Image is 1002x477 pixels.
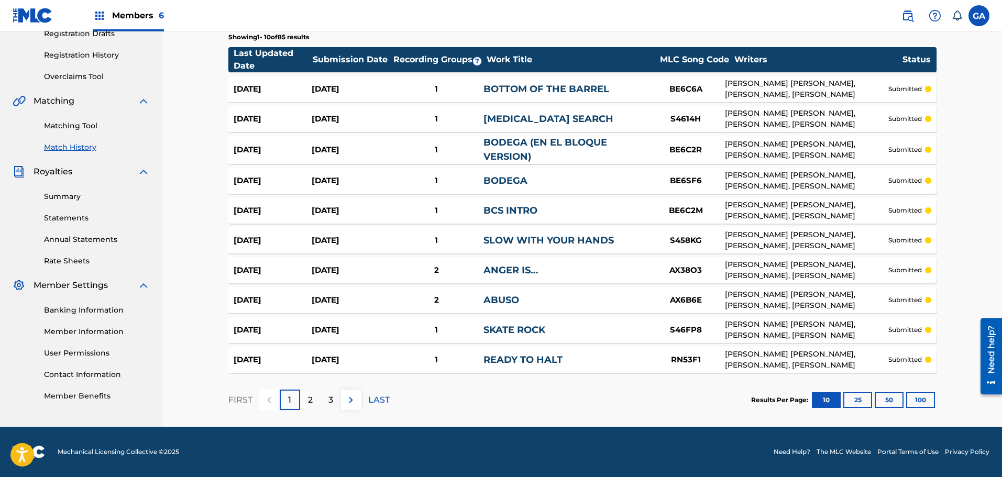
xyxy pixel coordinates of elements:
a: Overclaims Tool [44,71,150,82]
img: expand [137,95,150,107]
span: 6 [159,10,164,20]
div: 1 [390,354,483,366]
span: ? [473,57,481,65]
div: [DATE] [312,264,390,276]
div: [PERSON_NAME] [PERSON_NAME], [PERSON_NAME], [PERSON_NAME] [725,170,888,192]
div: [DATE] [234,294,312,306]
a: READY TO HALT [483,354,563,365]
span: Royalties [34,165,72,178]
iframe: Chat Widget [950,427,1002,477]
div: [DATE] [234,144,312,156]
div: Last Updated Date [234,47,312,72]
p: submitted [888,355,922,364]
div: BE6C2M [646,205,725,217]
img: search [901,9,914,22]
div: Status [902,53,931,66]
a: [MEDICAL_DATA] SEARCH [483,113,613,125]
div: [DATE] [312,324,390,336]
div: MLC Song Code [655,53,734,66]
div: Submission Date [313,53,391,66]
a: Annual Statements [44,234,150,245]
p: 1 [288,394,291,406]
div: [PERSON_NAME] [PERSON_NAME], [PERSON_NAME], [PERSON_NAME] [725,349,888,371]
div: Notifications [952,10,962,21]
div: 1 [390,235,483,247]
a: Public Search [897,5,918,26]
div: [DATE] [312,175,390,187]
p: LAST [368,394,390,406]
div: [DATE] [312,144,390,156]
div: 2 [390,264,483,276]
span: Mechanical Licensing Collective © 2025 [58,447,179,457]
a: SLOW WITH YOUR HANDS [483,235,614,246]
p: submitted [888,295,922,305]
div: [DATE] [312,83,390,95]
a: Rate Sheets [44,256,150,267]
div: Recording Groups [392,53,486,66]
div: AX38O3 [646,264,725,276]
p: Results Per Page: [751,395,811,405]
a: Matching Tool [44,120,150,131]
a: User Permissions [44,348,150,359]
button: 10 [812,392,841,408]
div: AX6B6E [646,294,725,306]
div: [PERSON_NAME] [PERSON_NAME], [PERSON_NAME], [PERSON_NAME] [725,139,888,161]
div: RN53F1 [646,354,725,366]
a: Match History [44,142,150,153]
img: Top Rightsholders [93,9,106,22]
a: Portal Terms of Use [877,447,939,457]
div: [DATE] [312,294,390,306]
div: User Menu [968,5,989,26]
a: Registration Drafts [44,28,150,39]
a: The MLC Website [817,447,871,457]
div: S46FP8 [646,324,725,336]
div: Writers [734,53,902,66]
p: 2 [308,394,313,406]
div: [PERSON_NAME] [PERSON_NAME], [PERSON_NAME], [PERSON_NAME] [725,108,888,130]
div: [DATE] [312,205,390,217]
a: Privacy Policy [945,447,989,457]
iframe: Resource Center [973,314,1002,398]
div: Work Title [487,53,654,66]
a: BOTTOM OF THE BARREL [483,83,609,95]
div: [DATE] [312,354,390,366]
p: submitted [888,176,922,185]
a: ANGER IS… [483,264,538,276]
p: submitted [888,236,922,245]
div: [DATE] [234,175,312,187]
a: Summary [44,191,150,202]
a: Registration History [44,50,150,61]
a: ABUSO [483,294,519,306]
div: [DATE] [234,205,312,217]
div: S458KG [646,235,725,247]
div: [DATE] [312,113,390,125]
div: BE6C2R [646,144,725,156]
p: submitted [888,84,922,94]
div: [DATE] [234,354,312,366]
p: submitted [888,265,922,275]
img: logo [13,446,45,458]
div: [DATE] [234,83,312,95]
p: submitted [888,114,922,124]
img: Matching [13,95,26,107]
div: [PERSON_NAME] [PERSON_NAME], [PERSON_NAME], [PERSON_NAME] [725,78,888,100]
div: 1 [390,113,483,125]
div: 1 [390,205,483,217]
img: Royalties [13,165,25,178]
p: Showing 1 - 10 of 85 results [228,32,309,42]
p: FIRST [228,394,252,406]
a: Member Information [44,326,150,337]
div: S4614H [646,113,725,125]
div: [DATE] [312,235,390,247]
p: submitted [888,145,922,154]
span: Members [112,9,164,21]
img: expand [137,165,150,178]
a: SKATE ROCK [483,324,545,336]
button: 100 [906,392,935,408]
div: [DATE] [234,113,312,125]
a: Statements [44,213,150,224]
div: 1 [390,83,483,95]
